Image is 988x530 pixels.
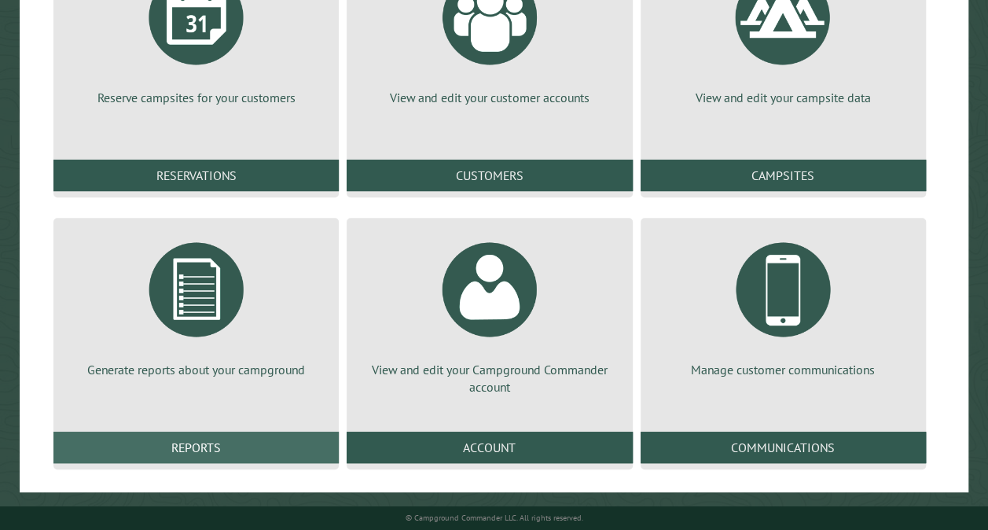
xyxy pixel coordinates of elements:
[641,160,926,191] a: Campsites
[53,160,339,191] a: Reservations
[641,432,926,463] a: Communications
[72,89,320,106] p: Reserve campsites for your customers
[365,230,613,396] a: View and edit your Campground Commander account
[53,432,339,463] a: Reports
[365,361,613,396] p: View and edit your Campground Commander account
[347,432,632,463] a: Account
[659,89,907,106] p: View and edit your campsite data
[659,230,907,378] a: Manage customer communications
[72,361,320,378] p: Generate reports about your campground
[347,160,632,191] a: Customers
[72,230,320,378] a: Generate reports about your campground
[659,361,907,378] p: Manage customer communications
[365,89,613,106] p: View and edit your customer accounts
[406,513,583,523] small: © Campground Commander LLC. All rights reserved.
